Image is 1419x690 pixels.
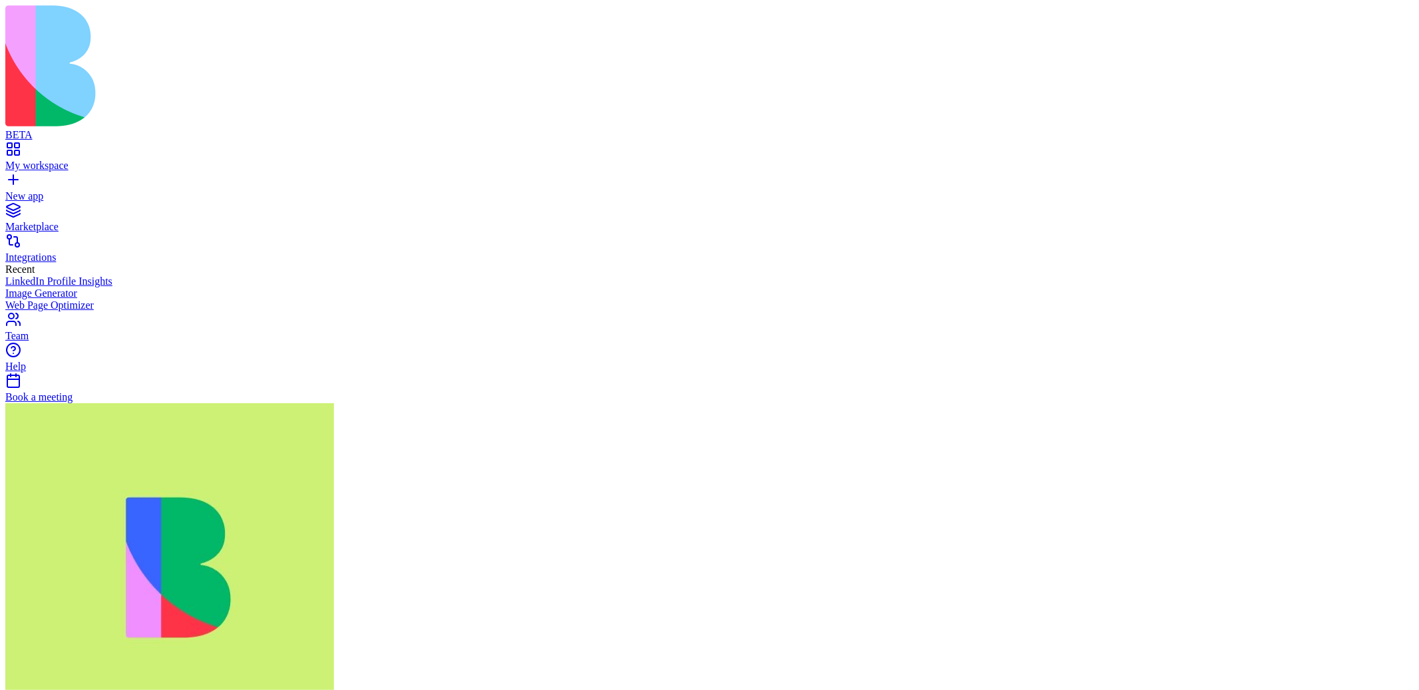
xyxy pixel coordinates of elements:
[5,5,540,126] img: logo
[5,221,1414,233] div: Marketplace
[5,379,1414,403] a: Book a meeting
[5,330,1414,342] div: Team
[5,240,1414,263] a: Integrations
[5,318,1414,342] a: Team
[5,178,1414,202] a: New app
[5,263,35,275] span: Recent
[5,209,1414,233] a: Marketplace
[5,148,1414,172] a: My workspace
[5,160,1414,172] div: My workspace
[5,252,1414,263] div: Integrations
[5,190,1414,202] div: New app
[5,287,1414,299] a: Image Generator
[5,299,1414,311] a: Web Page Optimizer
[5,391,1414,403] div: Book a meeting
[5,361,1414,373] div: Help
[5,117,1414,141] a: BETA
[5,275,1414,287] a: LinkedIn Profile Insights
[5,349,1414,373] a: Help
[5,129,1414,141] div: BETA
